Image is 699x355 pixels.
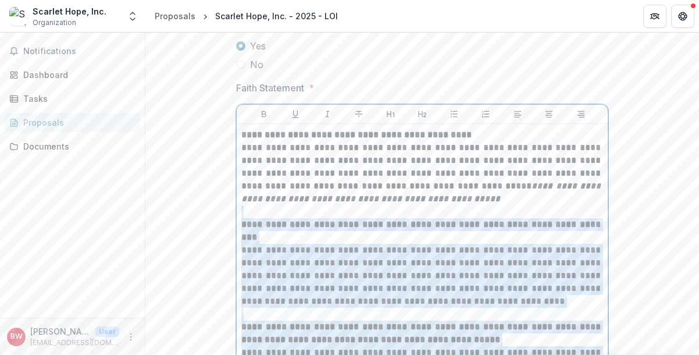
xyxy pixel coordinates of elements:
[5,137,140,156] a: Documents
[352,107,366,121] button: Strike
[30,325,91,338] p: [PERSON_NAME]
[250,39,266,53] span: Yes
[30,338,119,348] p: [EMAIL_ADDRESS][DOMAIN_NAME]
[5,89,140,108] a: Tasks
[5,42,140,61] button: Notifications
[33,17,76,28] span: Organization
[236,81,304,95] p: Faith Statement
[288,107,302,121] button: Underline
[150,8,343,24] nav: breadcrumb
[384,107,398,121] button: Heading 1
[155,10,195,22] div: Proposals
[320,107,334,121] button: Italicize
[479,107,493,121] button: Ordered List
[5,113,140,132] a: Proposals
[23,93,131,105] div: Tasks
[215,10,338,22] div: Scarlet Hope, Inc. - 2025 - LOI
[574,107,588,121] button: Align Right
[10,333,23,340] div: Briggham Winkler
[447,107,461,121] button: Bullet List
[95,326,119,337] p: User
[9,7,28,26] img: Scarlet Hope, Inc.
[23,140,131,152] div: Documents
[415,107,429,121] button: Heading 2
[643,5,666,28] button: Partners
[124,5,141,28] button: Open entity switcher
[23,47,135,56] span: Notifications
[150,8,200,24] a: Proposals
[124,330,138,344] button: More
[671,5,694,28] button: Get Help
[542,107,556,121] button: Align Center
[250,58,263,72] span: No
[23,116,131,129] div: Proposals
[33,5,106,17] div: Scarlet Hope, Inc.
[257,107,271,121] button: Bold
[5,65,140,84] a: Dashboard
[23,69,131,81] div: Dashboard
[511,107,525,121] button: Align Left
